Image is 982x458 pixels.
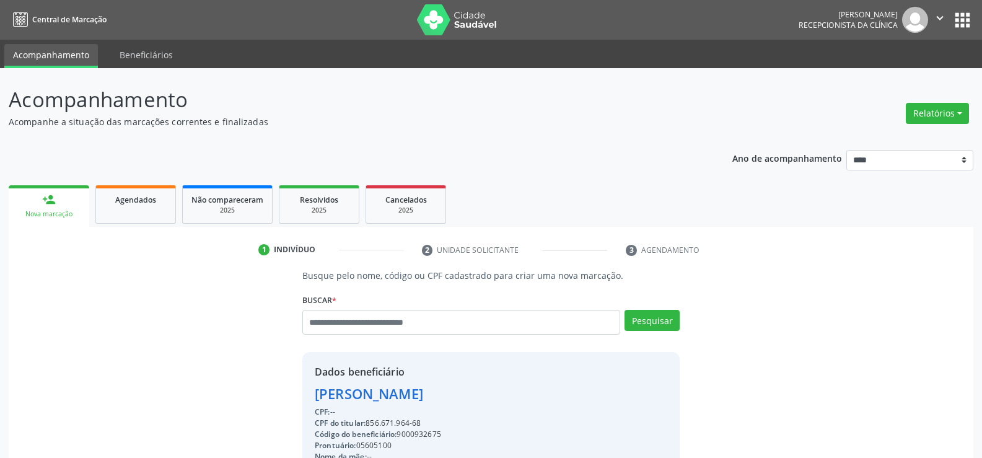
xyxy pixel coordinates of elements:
div: 856.671.964-68 [315,418,605,429]
div: [PERSON_NAME] [799,9,898,20]
div: 1 [258,244,270,255]
img: img [902,7,928,33]
i:  [933,11,947,25]
p: Busque pelo nome, código ou CPF cadastrado para criar uma nova marcação. [302,269,680,282]
span: Agendados [115,195,156,205]
label: Buscar [302,291,336,310]
div: person_add [42,193,56,206]
div: [PERSON_NAME] [315,384,605,404]
span: Código do beneficiário: [315,429,397,439]
span: Prontuário: [315,440,356,451]
a: Beneficiários [111,44,182,66]
a: Acompanhamento [4,44,98,68]
p: Acompanhe a situação das marcações correntes e finalizadas [9,115,684,128]
div: Nova marcação [17,209,81,219]
div: 2025 [191,206,263,215]
div: 2025 [375,206,437,215]
div: Dados beneficiário [315,364,605,379]
button:  [928,7,952,33]
button: apps [952,9,973,31]
span: CPF do titular: [315,418,366,428]
div: Indivíduo [274,244,315,255]
span: Central de Marcação [32,14,107,25]
div: 05605100 [315,440,605,451]
button: Pesquisar [625,310,680,331]
span: Recepcionista da clínica [799,20,898,30]
p: Acompanhamento [9,84,684,115]
span: CPF: [315,407,330,417]
span: Cancelados [385,195,427,205]
span: Não compareceram [191,195,263,205]
div: -- [315,407,605,418]
div: 9000932675 [315,429,605,440]
a: Central de Marcação [9,9,107,30]
p: Ano de acompanhamento [732,150,842,165]
div: 2025 [288,206,350,215]
span: Resolvidos [300,195,338,205]
button: Relatórios [906,103,969,124]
